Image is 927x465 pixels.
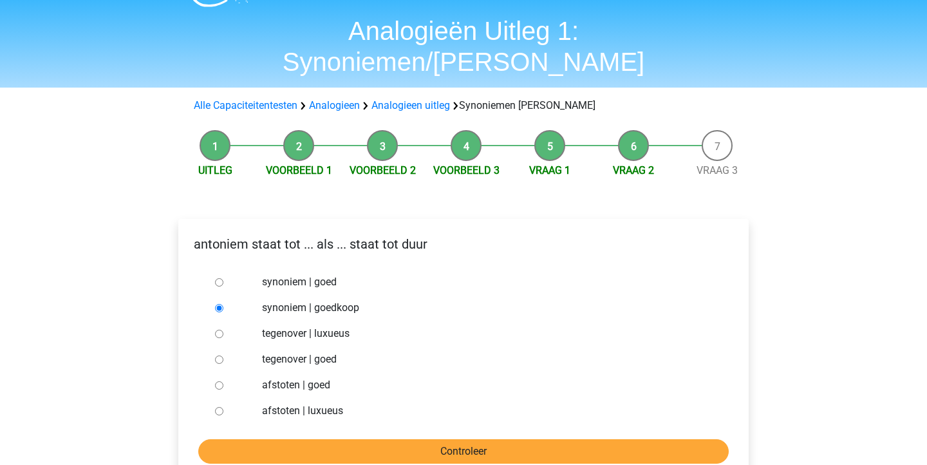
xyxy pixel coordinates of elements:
[189,234,738,254] p: antoniem staat tot ... als ... staat tot duur
[266,164,332,176] a: Voorbeeld 1
[262,377,707,393] label: afstoten | goed
[262,352,707,367] label: tegenover | goed
[167,15,760,77] h1: Analogieën Uitleg 1: Synoniemen/[PERSON_NAME]
[433,164,500,176] a: Voorbeeld 3
[371,99,450,111] a: Analogieen uitleg
[262,326,707,341] label: tegenover | luxueus
[198,164,232,176] a: Uitleg
[309,99,360,111] a: Analogieen
[262,403,707,419] label: afstoten | luxueus
[262,274,707,290] label: synoniem | goed
[529,164,570,176] a: Vraag 1
[194,99,297,111] a: Alle Capaciteitentesten
[350,164,416,176] a: Voorbeeld 2
[189,98,738,113] div: Synoniemen [PERSON_NAME]
[198,439,729,464] input: Controleer
[613,164,654,176] a: Vraag 2
[262,300,707,316] label: synoniem | goedkoop
[697,164,738,176] a: Vraag 3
